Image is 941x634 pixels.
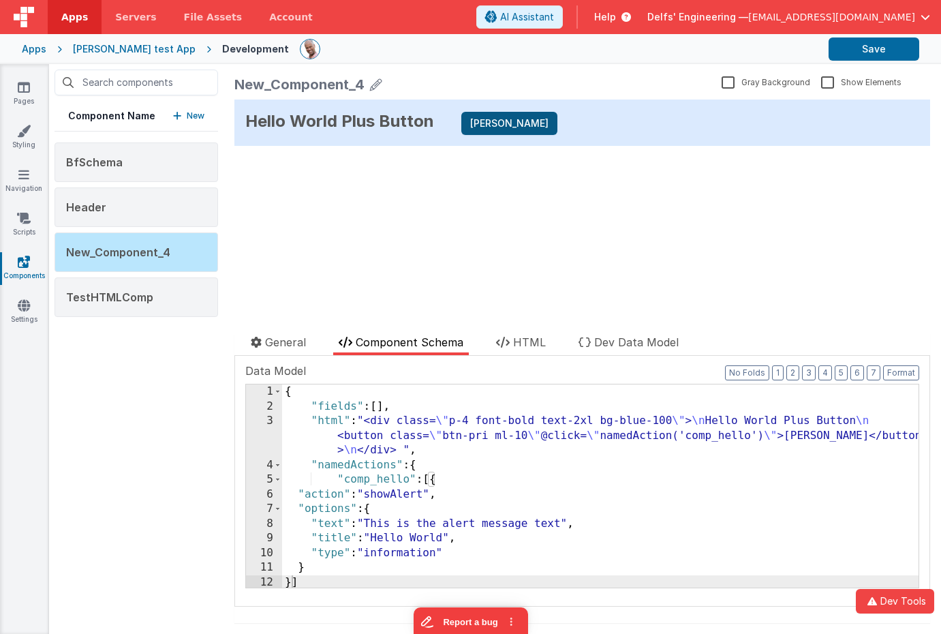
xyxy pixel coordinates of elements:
[73,42,196,56] div: [PERSON_NAME] test App
[594,10,616,24] span: Help
[722,75,810,88] label: Gray Background
[22,42,46,56] div: Apps
[66,245,170,259] span: New_Component_4
[300,40,320,59] img: 11ac31fe5dc3d0eff3fbbbf7b26fa6e1
[66,200,106,214] span: Header
[246,502,282,517] div: 7
[476,5,563,29] button: AI Assistant
[246,458,282,473] div: 4
[246,384,282,399] div: 1
[246,487,282,502] div: 6
[173,109,204,123] button: New
[187,109,204,123] p: New
[835,365,848,380] button: 5
[748,10,915,24] span: [EMAIL_ADDRESS][DOMAIN_NAME]
[829,37,919,61] button: Save
[246,517,282,532] div: 8
[883,365,919,380] button: Format
[66,290,153,304] span: TestHTMLComp
[66,155,123,169] span: BfSchema
[513,335,546,349] span: HTML
[356,335,463,349] span: Component Schema
[850,365,864,380] button: 6
[802,365,816,380] button: 3
[818,365,832,380] button: 4
[61,10,88,24] span: Apps
[725,365,769,380] button: No Folds
[227,12,323,35] button: [PERSON_NAME]
[246,472,282,487] div: 5
[500,10,554,24] span: AI Assistant
[647,10,930,24] button: Delfs' Engineering — [EMAIL_ADDRESS][DOMAIN_NAME]
[821,75,901,88] label: Show Elements
[246,560,282,575] div: 11
[772,365,784,380] button: 1
[856,589,934,614] button: Dev Tools
[234,75,365,94] div: New_Component_4
[184,10,243,24] span: File Assets
[55,70,218,95] input: Search components
[246,414,282,458] div: 3
[246,575,282,590] div: 12
[265,335,306,349] span: General
[246,531,282,546] div: 9
[68,109,155,123] h5: Component Name
[115,10,156,24] span: Servers
[246,399,282,414] div: 2
[246,546,282,561] div: 10
[867,365,880,380] button: 7
[594,335,679,349] span: Dev Data Model
[647,10,748,24] span: Delfs' Engineering —
[786,365,799,380] button: 2
[222,42,289,56] div: Development
[245,363,306,379] span: Data Model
